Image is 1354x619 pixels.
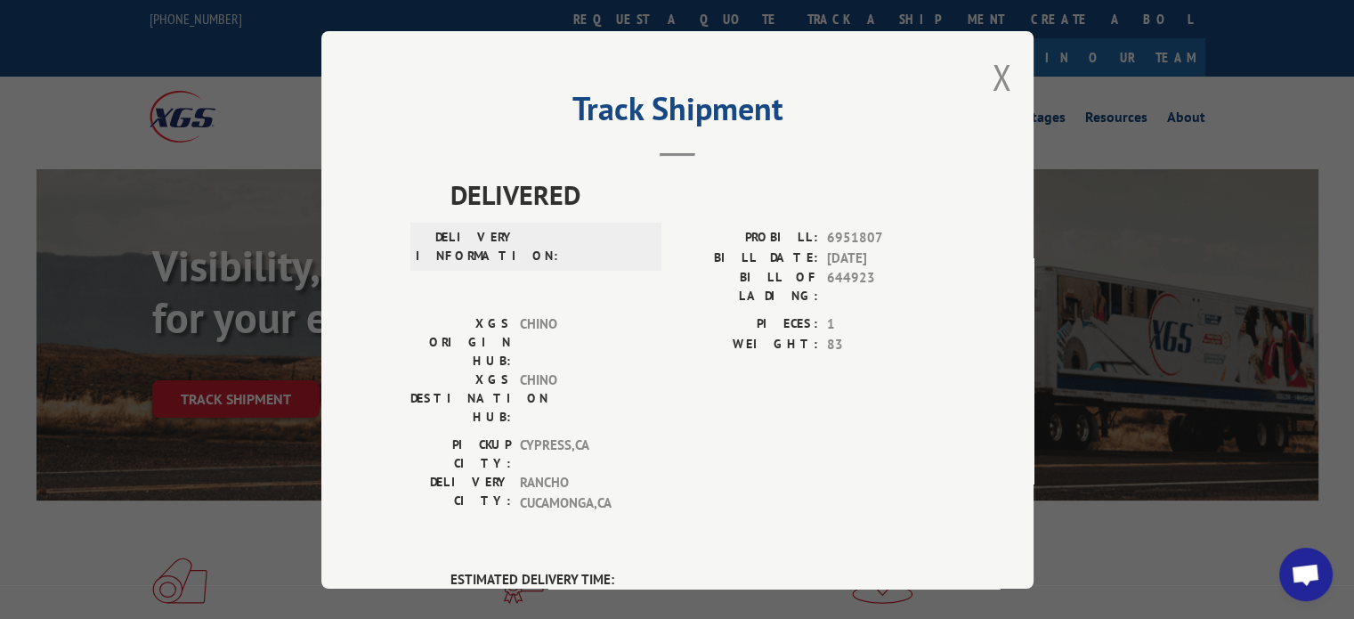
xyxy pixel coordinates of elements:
span: [DATE] [827,248,945,268]
span: CHINO [520,314,640,371]
label: DELIVERY INFORMATION: [416,228,516,265]
label: BILL DATE: [677,248,818,268]
label: BILL OF LADING: [677,268,818,305]
label: PROBILL: [677,228,818,248]
label: PIECES: [677,314,818,335]
label: WEIGHT: [677,334,818,354]
span: 644923 [827,268,945,305]
label: XGS DESTINATION HUB: [410,371,511,427]
span: CHINO [520,371,640,427]
span: RANCHO CUCAMONGA , CA [520,473,640,513]
span: 1 [827,314,945,335]
label: DELIVERY CITY: [410,473,511,513]
label: PICKUP CITY: [410,436,511,473]
span: 6951807 [827,228,945,248]
div: Open chat [1279,548,1333,601]
label: ESTIMATED DELIVERY TIME: [450,570,945,590]
span: 83 [827,334,945,354]
span: DELIVERED [450,175,945,215]
h2: Track Shipment [410,96,945,130]
label: XGS ORIGIN HUB: [410,314,511,371]
button: Close modal [992,53,1011,101]
span: CYPRESS , CA [520,436,640,473]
